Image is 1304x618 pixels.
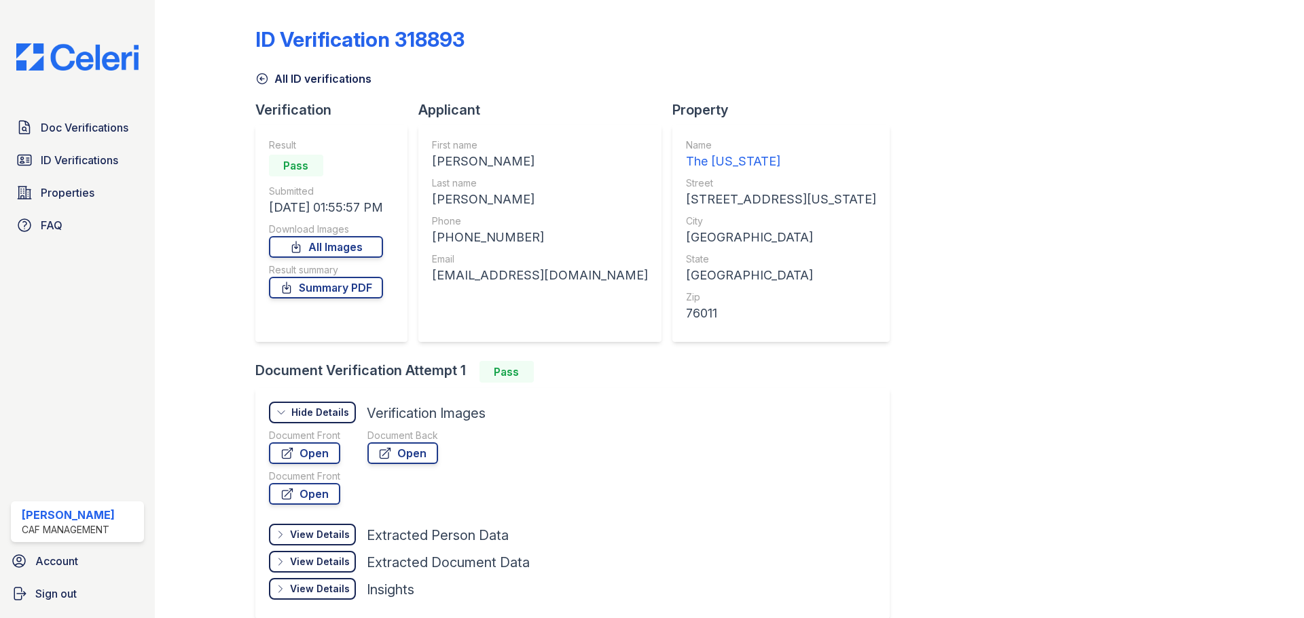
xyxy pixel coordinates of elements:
img: CE_Logo_Blue-a8612792a0a2168367f1c8372b55b34899dd931a85d93a1a3d3e32e68fde9ad4.png [5,43,149,71]
a: Name The [US_STATE] [686,138,876,171]
div: [PERSON_NAME] [432,190,648,209]
div: Last name [432,176,648,190]
a: Properties [11,179,144,206]
div: [EMAIL_ADDRESS][DOMAIN_NAME] [432,266,648,285]
a: Account [5,547,149,575]
div: Verification Images [367,404,486,423]
a: Doc Verifications [11,114,144,141]
div: [STREET_ADDRESS][US_STATE] [686,190,876,209]
div: View Details [290,555,350,568]
div: Verification [255,100,418,119]
div: [PERSON_NAME] [22,507,115,523]
div: Phone [432,214,648,228]
span: FAQ [41,217,62,233]
div: [PERSON_NAME] [432,152,648,171]
div: [PHONE_NUMBER] [432,228,648,247]
div: Street [686,176,876,190]
div: City [686,214,876,228]
span: Sign out [35,585,77,602]
div: Document Verification Attempt 1 [255,361,901,383]
span: Doc Verifications [41,119,128,136]
div: Pass [479,361,534,383]
span: Properties [41,185,94,201]
iframe: chat widget [1247,564,1290,604]
div: Download Images [269,223,383,236]
div: Document Back [367,429,438,442]
div: Extracted Document Data [367,553,530,572]
div: State [686,252,876,266]
a: ID Verifications [11,147,144,174]
a: Open [367,442,438,464]
div: 76011 [686,304,876,323]
a: FAQ [11,212,144,239]
div: Extracted Person Data [367,526,509,545]
a: Open [269,483,340,505]
div: Result summary [269,263,383,277]
div: Result [269,138,383,152]
div: Pass [269,155,323,176]
div: [GEOGRAPHIC_DATA] [686,228,876,247]
div: Zip [686,290,876,304]
a: Sign out [5,580,149,607]
span: ID Verifications [41,152,118,168]
div: First name [432,138,648,152]
div: Email [432,252,648,266]
span: Account [35,553,78,569]
a: Open [269,442,340,464]
div: View Details [290,528,350,541]
div: Property [672,100,901,119]
a: All Images [269,236,383,258]
div: Document Front [269,469,340,483]
div: Name [686,138,876,152]
div: Insights [367,580,414,599]
div: ID Verification 318893 [255,27,465,52]
div: Submitted [269,185,383,198]
a: All ID verifications [255,71,372,87]
div: [DATE] 01:55:57 PM [269,198,383,217]
div: View Details [290,582,350,596]
div: The [US_STATE] [686,152,876,171]
div: Document Front [269,429,340,442]
a: Summary PDF [269,277,383,298]
div: Applicant [418,100,672,119]
div: [GEOGRAPHIC_DATA] [686,266,876,285]
div: Hide Details [291,406,349,419]
div: CAF Management [22,523,115,537]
